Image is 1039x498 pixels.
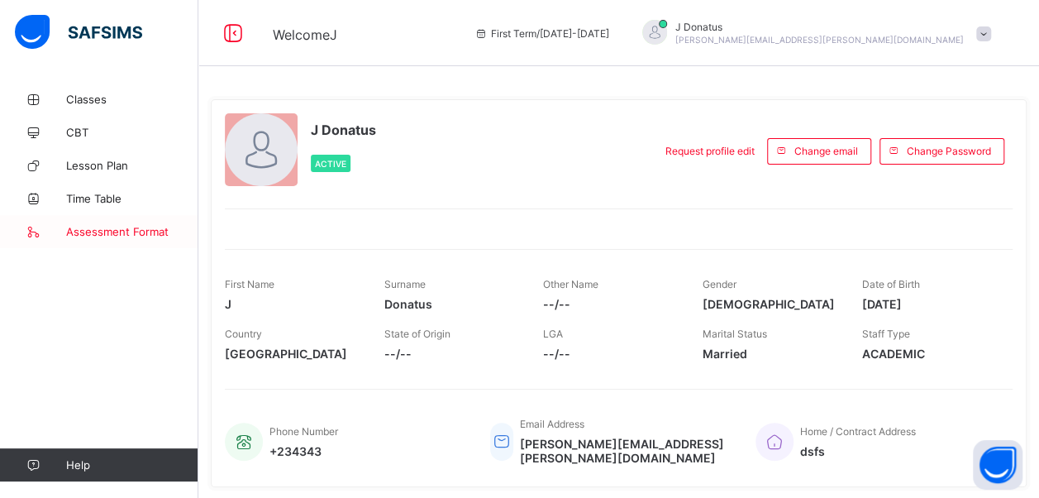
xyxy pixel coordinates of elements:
[543,297,678,311] span: --/--
[861,347,996,361] span: ACADEMIC
[703,278,736,290] span: Gender
[269,425,338,438] span: Phone Number
[66,225,198,238] span: Assessment Format
[665,145,755,157] span: Request profile edit
[800,444,916,458] span: dsfs
[384,328,450,340] span: State of Origin
[520,437,731,465] span: [PERSON_NAME][EMAIL_ADDRESS][PERSON_NAME][DOMAIN_NAME]
[474,27,609,40] span: session/term information
[675,21,964,33] span: J Donatus
[703,347,837,361] span: Married
[907,145,991,157] span: Change Password
[973,440,1022,490] button: Open asap
[311,122,376,138] span: J Donatus
[273,26,337,43] span: Welcome J
[861,297,996,311] span: [DATE]
[225,278,274,290] span: First Name
[675,35,964,45] span: [PERSON_NAME][EMAIL_ADDRESS][PERSON_NAME][DOMAIN_NAME]
[543,328,563,340] span: LGA
[66,192,198,205] span: Time Table
[626,20,999,47] div: JDonatus
[269,444,338,458] span: +234343
[384,278,426,290] span: Surname
[66,93,198,106] span: Classes
[384,297,519,311] span: Donatus
[66,458,198,472] span: Help
[703,297,837,311] span: [DEMOGRAPHIC_DATA]
[384,347,519,361] span: --/--
[794,145,858,157] span: Change email
[543,347,678,361] span: --/--
[66,126,198,139] span: CBT
[800,425,916,438] span: Home / Contract Address
[861,278,919,290] span: Date of Birth
[703,328,767,340] span: Marital Status
[543,278,598,290] span: Other Name
[315,159,346,169] span: Active
[225,347,360,361] span: [GEOGRAPHIC_DATA]
[861,328,909,340] span: Staff Type
[66,159,198,172] span: Lesson Plan
[15,15,142,50] img: safsims
[520,418,584,430] span: Email Address
[225,297,360,311] span: J
[225,328,262,340] span: Country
